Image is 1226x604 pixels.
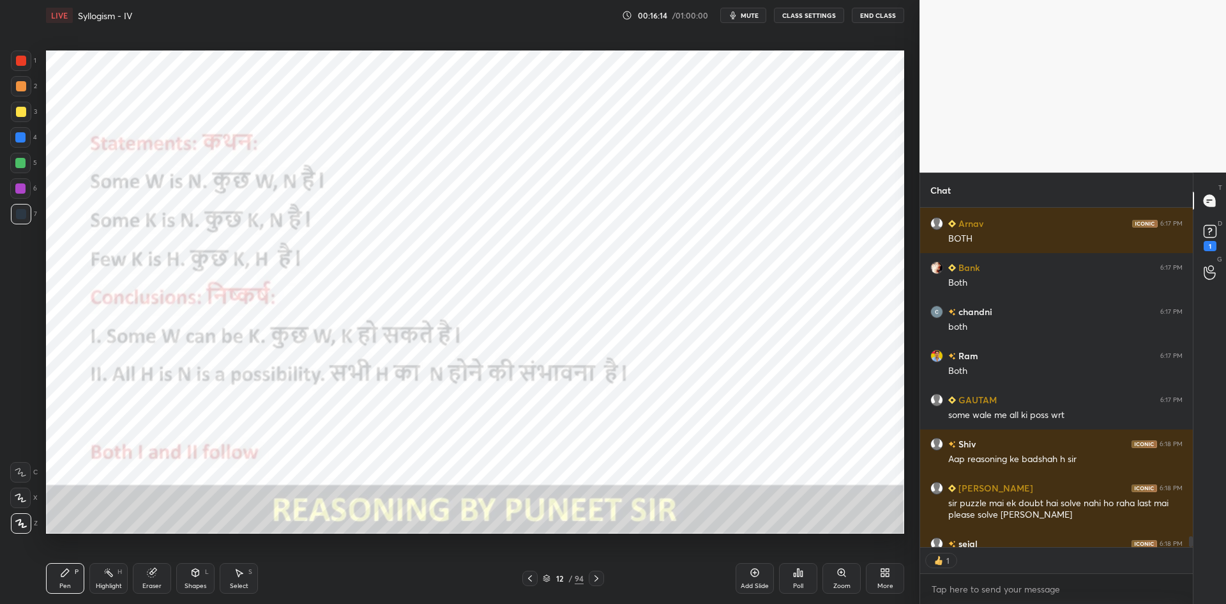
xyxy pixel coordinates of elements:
[920,173,961,207] p: Chat
[930,261,943,274] img: 57ffc648f98e454a99b1e81757a906d2.jpg
[1160,352,1183,360] div: 6:17 PM
[1160,308,1183,316] div: 6:17 PM
[1218,219,1222,228] p: D
[75,569,79,575] div: P
[956,217,983,230] h6: Arnav
[59,583,71,589] div: Pen
[930,538,943,550] img: default.png
[1204,241,1216,251] div: 1
[205,569,209,575] div: L
[948,441,956,448] img: no-rating-badge.077c3623.svg
[11,513,38,534] div: Z
[945,555,950,566] div: 1
[1131,540,1157,548] img: iconic-dark.1390631f.png
[553,575,566,582] div: 12
[1160,264,1183,272] div: 6:17 PM
[852,8,904,23] button: End Class
[956,261,980,274] h6: Bank
[10,153,37,173] div: 5
[793,583,803,589] div: Poll
[10,127,37,148] div: 4
[11,204,37,224] div: 7
[956,305,992,318] h6: chandni
[948,497,1183,522] div: sir puzzle mai ek doubt hai solve nahi ho raha last mai please solve [PERSON_NAME]
[956,537,978,550] h6: sejal
[1217,254,1222,264] p: G
[1160,540,1183,548] div: 6:18 PM
[932,554,945,567] img: thumbs_up.png
[948,309,956,316] img: no-rating-badge.077c3623.svg
[1218,183,1222,192] p: T
[248,569,252,575] div: S
[948,277,1183,290] div: Both
[1160,440,1183,448] div: 6:18 PM
[11,102,37,122] div: 3
[10,488,38,508] div: X
[930,217,943,230] img: default.png
[956,349,978,362] h6: Ram
[774,8,844,23] button: CLASS SETTINGS
[930,482,943,495] img: default.png
[930,306,943,318] img: d85ad006ae26464fa34adfa28661fb8b.39987285_3
[948,220,956,228] img: Learner_Badge_beginner_1_8b307cf2a0.svg
[1131,440,1157,448] img: iconic-dark.1390631f.png
[78,10,132,22] h4: Syllogism - IV
[948,321,1183,334] div: both
[948,264,956,272] img: Learner_Badge_beginner_1_8b307cf2a0.svg
[877,583,893,589] div: More
[948,233,1183,245] div: BOTH
[46,8,73,23] div: LIVE
[575,573,584,584] div: 94
[1132,220,1158,228] img: iconic-dark.1390631f.png
[11,76,37,97] div: 2
[956,481,1033,495] h6: [PERSON_NAME]
[920,208,1193,547] div: grid
[948,453,1183,466] div: Aap reasoning ke badshah h sir
[956,437,976,451] h6: Shiv
[948,484,956,492] img: Learner_Badge_beginner_1_8b307cf2a0.svg
[741,583,769,589] div: Add Slide
[948,365,1183,378] div: Both
[930,438,943,451] img: default.png
[956,393,997,407] h6: GAUTAM
[1160,484,1183,492] div: 6:18 PM
[185,583,206,589] div: Shapes
[117,569,122,575] div: H
[948,353,956,360] img: no-rating-badge.077c3623.svg
[10,178,37,199] div: 6
[11,50,36,71] div: 1
[568,575,572,582] div: /
[948,409,1183,422] div: some wale me all ki poss wrt
[230,583,248,589] div: Select
[1160,220,1183,228] div: 6:17 PM
[96,583,122,589] div: Highlight
[142,583,162,589] div: Eraser
[1131,484,1157,492] img: iconic-dark.1390631f.png
[948,541,956,548] img: no-rating-badge.077c3623.svg
[833,583,851,589] div: Zoom
[1160,396,1183,404] div: 6:17 PM
[948,396,956,404] img: Learner_Badge_beginner_1_8b307cf2a0.svg
[720,8,766,23] button: mute
[10,462,38,483] div: C
[930,394,943,407] img: default.png
[741,11,759,20] span: mute
[930,350,943,362] img: cefc3ba4fac1412e8a525486b9516970.jpg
